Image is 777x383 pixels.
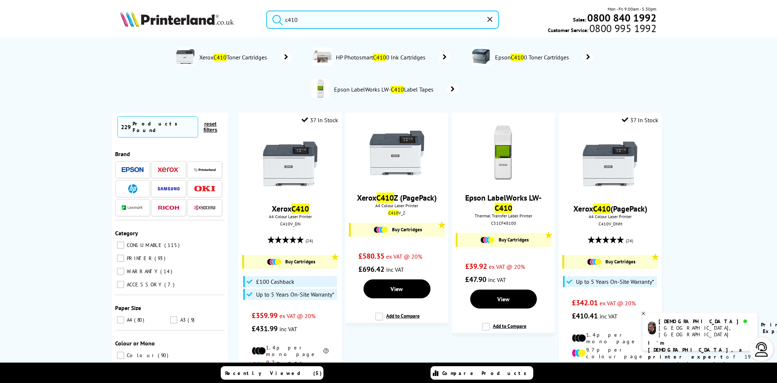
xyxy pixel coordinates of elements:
[568,259,655,265] a: Buy Cartridges
[198,54,270,61] span: Xerox Toner Cartridges
[659,325,752,338] div: [GEOGRAPHIC_DATA], [GEOGRAPHIC_DATA]
[588,25,656,32] span: 0800 995 1992
[562,214,658,219] span: A4 Colour Laser Printer
[313,47,331,66] img: PhotosmartC4100-conspage.jpg
[370,125,424,180] img: Xerox-C410-Front-Main-Small.jpg
[648,322,656,334] img: chris-livechat.png
[573,204,647,214] a: XeroxC410(PagePack)
[117,316,124,324] input: A4 80
[608,5,657,12] span: Mon - Fri 9:00am - 5:30pm
[495,203,512,213] mark: C410
[386,266,404,273] span: inc VAT
[488,276,506,283] span: inc VAT
[122,205,144,210] img: Lexmark
[583,136,637,191] img: Xerox-C410-Front-Main-Small.jpg
[272,204,309,214] a: XeroxC410
[377,193,394,203] mark: C410
[117,241,124,249] input: CONSUMABLE 115
[221,366,323,380] a: Recently Viewed (5)
[357,193,437,203] a: XeroxC410Z (PagePack)
[373,54,386,61] mark: C410
[349,203,445,208] span: A4 Colour Laser Printer
[115,340,155,347] span: Colour or Mono
[279,312,315,320] span: ex VAT @ 20%
[125,281,164,288] span: ACCESSORY
[198,47,291,67] a: XeroxC410Toner Cartridges
[115,229,138,237] span: Category
[364,279,431,298] a: View
[587,259,602,265] img: Cartridges
[244,221,336,227] div: C410V_DN
[586,14,657,21] a: 0800 840 1992
[158,167,180,172] img: Xerox
[465,193,542,213] a: Epson LabelWorks LW-C410
[482,323,526,337] label: Add to Compare
[499,237,529,243] span: Buy Cartridges
[443,370,531,376] span: Compare Products
[117,352,124,359] input: Colour 90
[170,316,177,324] input: A3 9
[351,210,443,216] div: V_Z
[120,11,234,27] img: Printerland Logo
[248,259,334,265] a: Buy Cartridges
[386,253,422,260] span: ex VAT @ 20%
[470,290,537,309] a: View
[388,210,399,216] mark: C410
[572,298,598,307] span: £342.01
[335,47,450,67] a: HP PhotosmartC4100 Ink Cartridges
[572,332,649,345] li: 1.4p per mono page
[600,299,636,307] span: ex VAT @ 20%
[117,255,124,262] input: PRINTER 93
[465,275,486,284] span: £47.90
[511,54,524,61] mark: C410
[158,187,180,190] img: Samsung
[572,311,598,321] span: £410.41
[242,214,338,219] span: A4 Colour Laser Printer
[117,268,124,275] input: WARRANTY 14
[391,285,403,293] span: View
[333,86,436,93] span: Epson LabelWorks LW- Label Tapes
[573,16,586,23] span: Sales:
[494,47,593,67] a: EpsonC4100 Toner Cartridges
[358,251,384,261] span: £580.35
[125,255,154,262] span: PRINTER
[461,237,548,243] a: Buy Cartridges
[354,227,441,233] a: Buy Cartridges
[622,116,658,124] div: 37 In Stock
[279,325,297,333] span: inc VAT
[576,278,654,285] span: Up to 5 Years On-Site Warranty*
[548,25,656,34] span: Customer Service:
[117,281,124,288] input: ACCESSORY 7
[593,204,611,214] mark: C410
[588,11,657,24] b: 0800 840 1992
[252,311,278,320] span: £359.99
[431,366,533,380] a: Compare Products
[225,370,322,376] span: Recently Viewed (5)
[311,80,330,98] img: C51CF48100-deptimage.jpg
[133,120,195,134] div: Products Found
[125,242,164,248] span: CONSUMABLE
[600,313,617,320] span: inc VAT
[252,344,329,357] li: 1.4p per mono page
[374,227,388,233] img: Cartridges
[125,352,157,359] span: Colour
[165,242,182,248] span: 115
[480,237,495,243] img: Cartridges
[648,340,752,381] p: of 19 years! I can help you choose the right product
[626,234,633,248] span: (24)
[497,295,510,303] span: View
[194,168,216,171] img: Printerland
[176,47,195,66] img: Xerox-C410-DeptImage.jpg
[121,123,131,131] span: 229
[128,184,137,193] img: HP
[291,204,309,214] mark: C410
[122,167,144,173] img: Epson
[252,359,329,372] li: 9.7p per colour page
[391,86,404,93] mark: C410
[252,324,278,333] span: £431.99
[267,259,282,265] img: Cartridges
[134,317,146,323] span: 80
[266,11,499,29] input: Search product or brand
[648,340,744,360] b: I'm [DEMOGRAPHIC_DATA], a printer expert
[115,150,130,158] span: Brand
